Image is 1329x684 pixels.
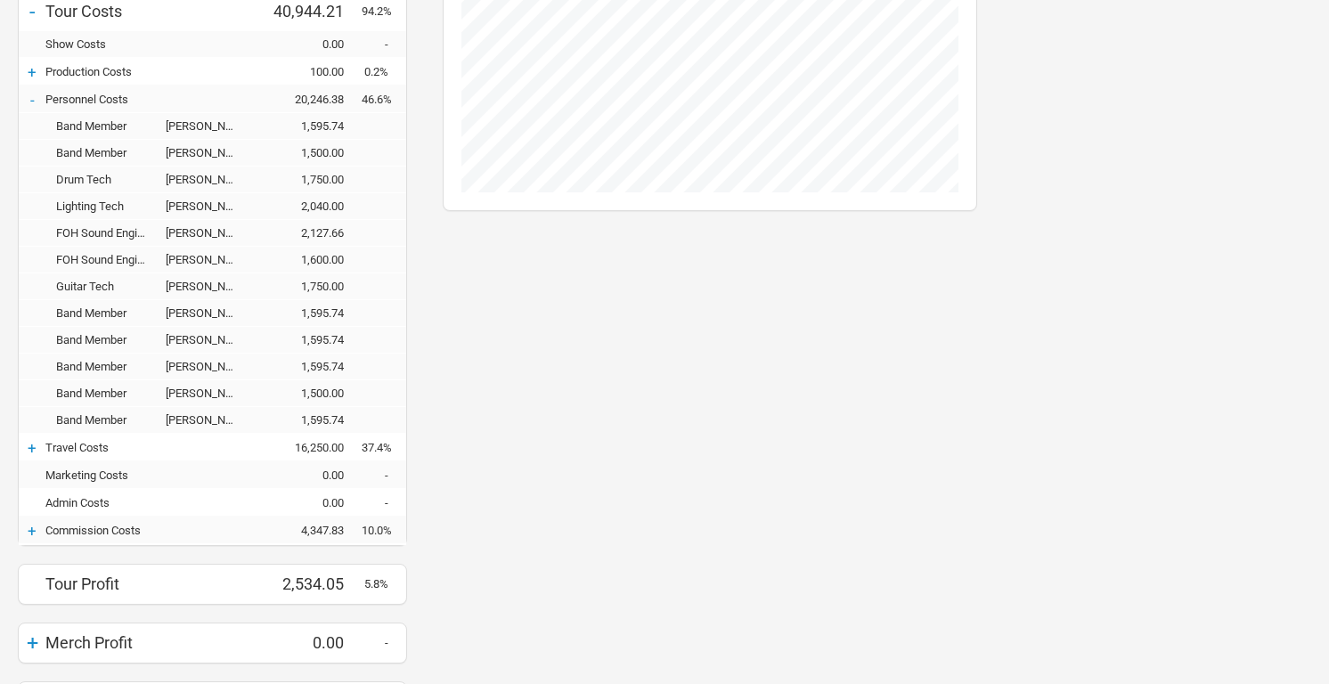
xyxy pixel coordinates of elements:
div: 1,595.74 [255,333,362,346]
div: 1,500.00 [255,387,362,400]
div: - [362,636,406,649]
div: 46.6% [362,93,406,106]
div: Lutz Neemann [166,199,255,213]
div: 2,040.00 [255,199,362,213]
div: Merch Profit [45,633,255,652]
div: Production Costs [45,65,255,78]
div: Jonas Wolf [166,413,255,427]
div: 10.0% [362,524,406,537]
div: Tour Costs [45,2,255,20]
div: Personnel Costs [45,93,255,106]
div: Band Member [45,387,166,400]
div: 0.00 [255,633,362,652]
div: Fabienne Erni [166,333,255,346]
div: Guitar Tech [45,280,166,293]
div: 20,246.38 [255,93,362,106]
div: Band Member [45,333,166,346]
div: Jann Hillrichs [166,173,255,186]
div: Tour Profit [45,574,255,593]
div: Band Member [45,146,166,159]
div: 1,595.74 [255,306,362,320]
div: + [19,439,45,457]
div: + [19,63,45,81]
div: - [362,496,406,509]
div: + [19,631,45,655]
div: 1,595.74 [255,119,362,133]
div: - [19,91,45,109]
div: Sven Gerber [166,226,255,240]
div: Anton Dobrovolskiy [166,253,255,266]
div: 1,750.00 [255,280,362,293]
div: Yannic Urbancizck [166,119,255,133]
div: 4,347.83 [255,524,362,537]
div: Band Member [45,413,166,427]
div: Lea-Sophie Fischer [166,387,255,400]
div: 1,750.00 [255,173,362,186]
div: Rafael Fella [166,360,255,373]
div: 37.4% [362,441,406,454]
div: Band Member [45,360,166,373]
div: Band Member [45,306,166,320]
div: 1,500.00 [255,146,362,159]
div: FOH Sound Engineer [45,226,166,240]
div: 5.8% [362,577,406,590]
div: Drum Tech [45,173,166,186]
div: Marketing Costs [45,468,255,482]
div: Admin Costs [45,496,255,509]
div: Band Member [45,119,166,133]
div: + [19,522,45,540]
div: 40,944.21 [255,2,362,20]
div: 2,127.66 [255,226,362,240]
div: 100.00 [255,65,362,78]
div: 0.00 [255,496,362,509]
div: Commission Costs [45,524,255,537]
div: 94.2% [362,4,406,18]
div: 16,250.00 [255,441,362,454]
div: 2,534.05 [255,574,362,593]
div: Marc Frigg [166,280,255,293]
div: Alain Ackermann [166,306,255,320]
div: Show Costs [45,37,255,51]
div: 0.00 [255,468,362,482]
div: 1,600.00 [255,253,362,266]
div: 0.2% [362,65,406,78]
div: - [362,468,406,482]
div: Travel Costs [45,441,255,454]
div: - [362,37,406,51]
div: 1,595.74 [255,413,362,427]
div: Lighting Tech [45,199,166,213]
div: 0.00 [255,37,362,51]
div: Nils Fischer [166,146,255,159]
div: 1,595.74 [255,360,362,373]
div: FOH Sound Engineer [45,253,166,266]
